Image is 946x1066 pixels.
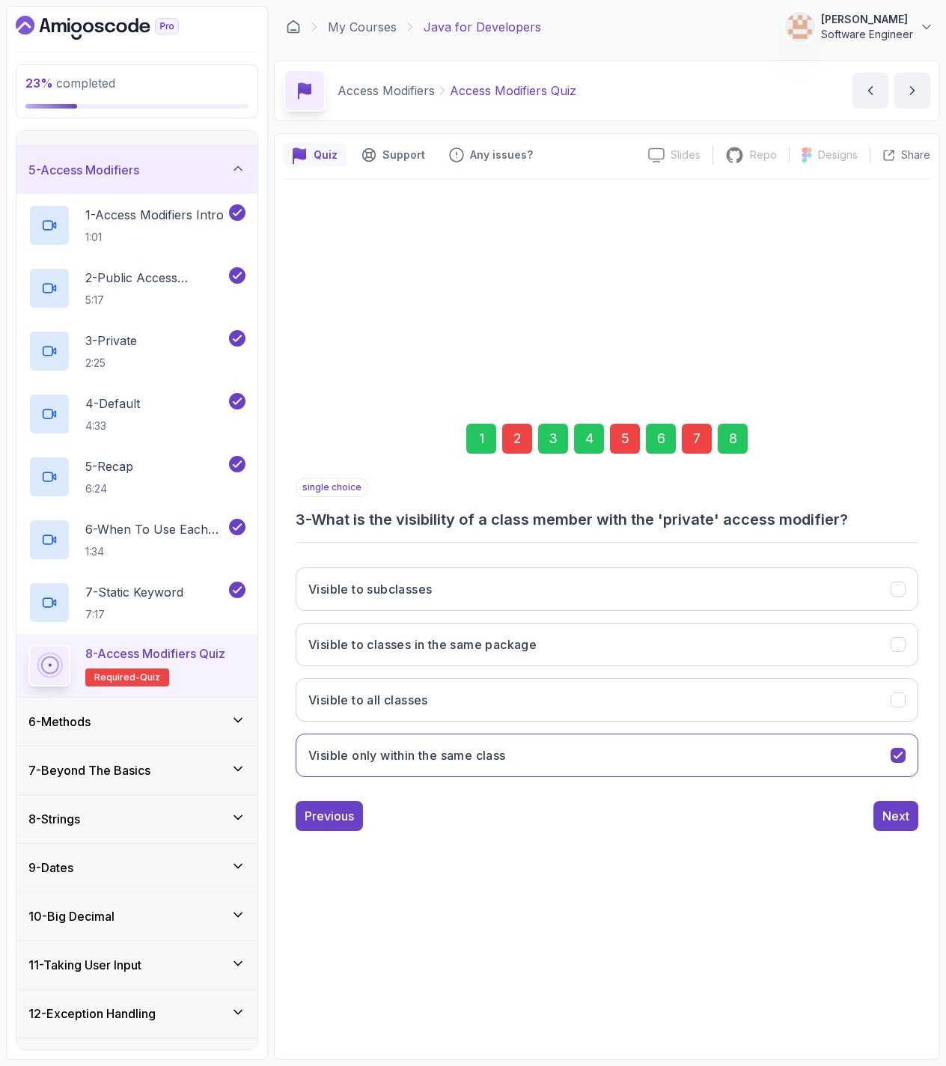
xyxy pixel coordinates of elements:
button: 7-Beyond The Basics [16,746,257,794]
h3: 7 - Beyond The Basics [28,761,150,779]
p: 2 - Public Access Modifier [85,269,226,287]
button: quiz button [284,143,347,167]
p: 2:25 [85,356,137,371]
h3: 6 - Methods [28,713,91,731]
h3: 9 - Dates [28,859,73,877]
p: 4 - Default [85,395,140,412]
p: [PERSON_NAME] [821,12,913,27]
p: 5 - Recap [85,457,133,475]
p: Access Modifiers Quiz [450,82,576,100]
p: 5:17 [85,293,226,308]
button: 9-Dates [16,844,257,892]
button: 2-Public Access Modifier5:17 [28,267,245,309]
h3: 10 - Big Decimal [28,907,115,925]
button: Share [870,147,930,162]
span: completed [25,76,115,91]
button: 8-Strings [16,795,257,843]
div: 6 [646,424,676,454]
a: My Courses [328,18,397,36]
div: 1 [466,424,496,454]
p: Software Engineer [821,27,913,42]
p: Designs [818,147,858,162]
button: 5-Recap6:24 [28,456,245,498]
button: 6-When To Use Each Access Modifier1:34 [28,519,245,561]
div: Previous [305,807,354,825]
div: 7 [682,424,712,454]
button: 6-Methods [16,698,257,746]
div: 5 [610,424,640,454]
button: Feedback button [440,143,542,167]
p: 6 - When To Use Each Access Modifier [85,520,226,538]
button: Visible only within the same class [296,734,918,777]
button: Visible to classes in the same package [296,623,918,666]
p: Any issues? [470,147,533,162]
button: Visible to all classes [296,678,918,722]
p: 1:01 [85,230,224,245]
p: Share [901,147,930,162]
button: 11-Taking User Input [16,941,257,989]
p: 7 - Static Keyword [85,583,183,601]
p: 3 - Private [85,332,137,350]
img: user profile image [786,13,814,41]
span: quiz [140,671,160,683]
button: Support button [353,143,434,167]
h3: 5 - Access Modifiers [28,161,139,179]
div: 3 [538,424,568,454]
h3: 11 - Taking User Input [28,956,141,974]
h3: Visible to classes in the same package [308,636,537,654]
button: Visible to subclasses [296,567,918,611]
button: next content [894,73,930,109]
button: 8-Access Modifiers QuizRequired-quiz [28,645,245,686]
button: 10-Big Decimal [16,892,257,940]
span: 23 % [25,76,53,91]
h3: 12 - Exception Handling [28,1005,156,1023]
button: 4-Default4:33 [28,393,245,435]
h3: Visible only within the same class [308,746,506,764]
p: Support [382,147,425,162]
button: Next [873,801,918,831]
p: 7:17 [85,607,183,622]
h3: 8 - Strings [28,810,80,828]
p: Access Modifiers [338,82,435,100]
span: Required- [94,671,140,683]
button: 1-Access Modifiers Intro1:01 [28,204,245,246]
button: 5-Access Modifiers [16,146,257,194]
div: 2 [502,424,532,454]
h3: 3 - What is the visibility of a class member with the 'private' access modifier? [296,509,918,530]
p: Quiz [314,147,338,162]
h3: Visible to all classes [308,691,428,709]
div: Next [882,807,909,825]
button: 3-Private2:25 [28,330,245,372]
a: Dashboard [286,19,301,34]
p: Java for Developers [424,18,541,36]
div: 8 [718,424,748,454]
p: 4:33 [85,418,140,433]
p: 1:34 [85,544,226,559]
p: Repo [750,147,777,162]
button: user profile image[PERSON_NAME]Software Engineer [785,12,934,42]
p: 1 - Access Modifiers Intro [85,206,224,224]
p: 6:24 [85,481,133,496]
button: previous content [852,73,888,109]
button: 12-Exception Handling [16,990,257,1038]
p: Slides [671,147,701,162]
p: single choice [296,478,368,497]
a: Dashboard [16,16,213,40]
h3: Visible to subclasses [308,580,432,598]
button: Previous [296,801,363,831]
button: 7-Static Keyword7:17 [28,582,245,624]
div: 4 [574,424,604,454]
p: 8 - Access Modifiers Quiz [85,645,225,663]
